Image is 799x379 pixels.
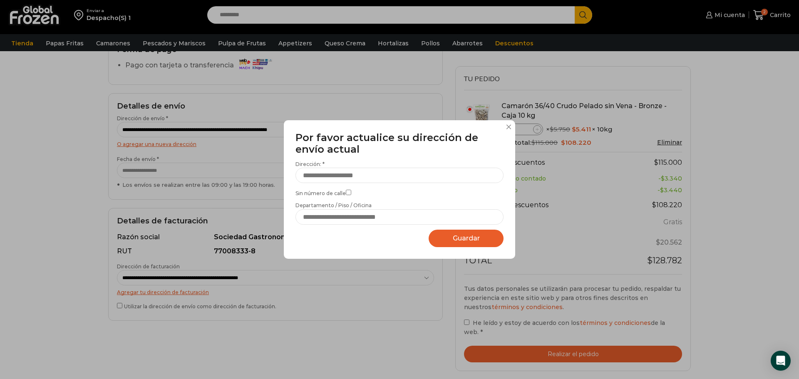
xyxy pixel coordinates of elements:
[295,188,504,197] label: Sin número de calle
[453,234,480,242] span: Guardar
[429,230,504,248] button: Guardar
[295,168,504,183] input: Dirección: *
[295,202,504,224] label: Departamento / Piso / Oficina
[295,132,504,156] h3: Por favor actualice su dirección de envío actual
[771,351,791,371] div: Open Intercom Messenger
[295,209,504,225] input: Departamento / Piso / Oficina
[295,161,504,183] label: Dirección: *
[346,190,351,195] input: Sin número de calle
